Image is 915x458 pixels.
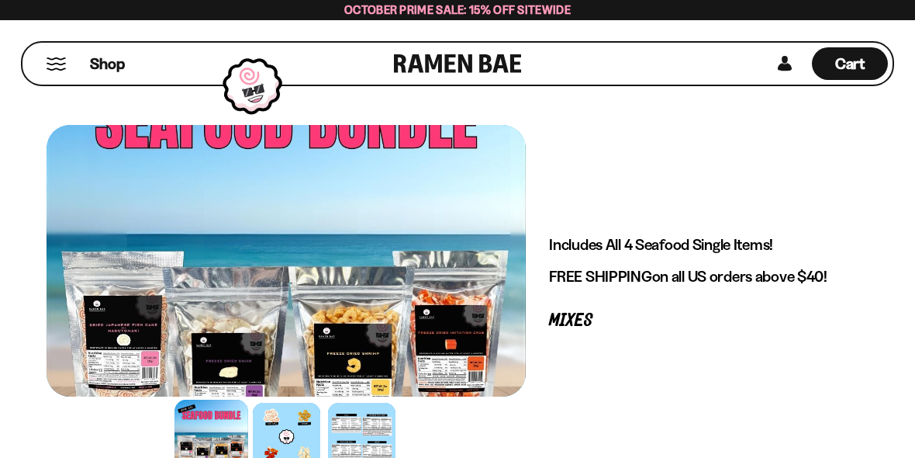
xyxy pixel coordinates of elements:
[46,57,67,71] button: Mobile Menu Trigger
[549,314,845,328] p: Mixes
[549,267,651,286] strong: FREE SHIPPING
[344,2,571,17] span: October Prime Sale: 15% off Sitewide
[549,267,845,286] p: on all US orders above $40!
[90,54,125,75] span: Shop
[90,47,125,80] a: Shop
[812,43,888,85] div: Cart
[835,54,865,73] span: Cart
